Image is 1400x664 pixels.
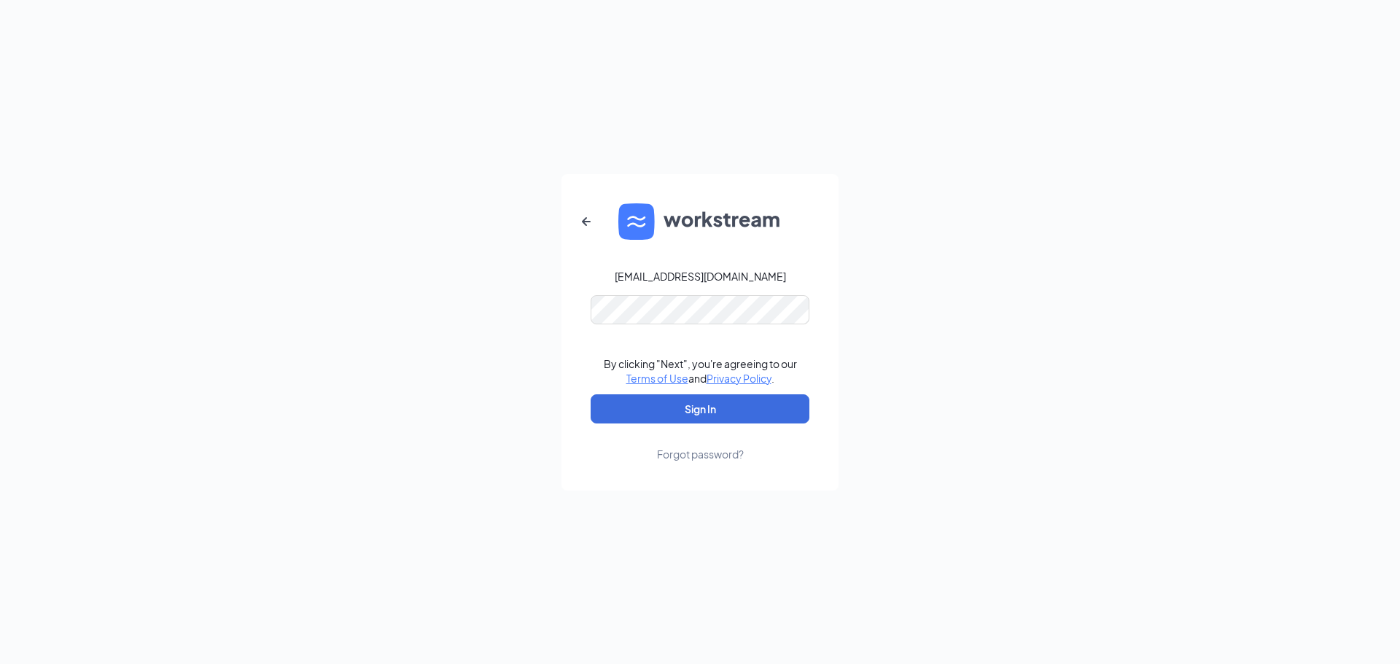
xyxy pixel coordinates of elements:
[707,372,771,385] a: Privacy Policy
[615,269,786,284] div: [EMAIL_ADDRESS][DOMAIN_NAME]
[657,423,744,461] a: Forgot password?
[577,213,595,230] svg: ArrowLeftNew
[604,356,797,386] div: By clicking "Next", you're agreeing to our and .
[626,372,688,385] a: Terms of Use
[618,203,782,240] img: WS logo and Workstream text
[569,204,604,239] button: ArrowLeftNew
[657,447,744,461] div: Forgot password?
[591,394,809,423] button: Sign In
